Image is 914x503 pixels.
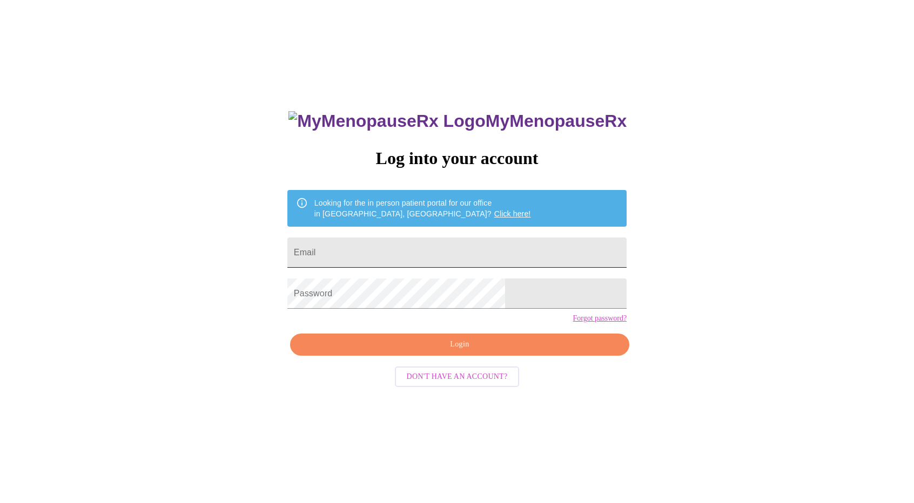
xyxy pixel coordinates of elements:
a: Don't have an account? [392,371,522,380]
span: Don't have an account? [407,370,508,384]
h3: MyMenopauseRx [288,111,627,131]
button: Login [290,334,629,356]
a: Click here! [494,209,531,218]
div: Looking for the in person patient portal for our office in [GEOGRAPHIC_DATA], [GEOGRAPHIC_DATA]? [314,193,531,223]
a: Forgot password? [573,314,627,323]
img: MyMenopauseRx Logo [288,111,485,131]
span: Login [303,338,617,351]
button: Don't have an account? [395,366,520,388]
h3: Log into your account [287,148,627,168]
